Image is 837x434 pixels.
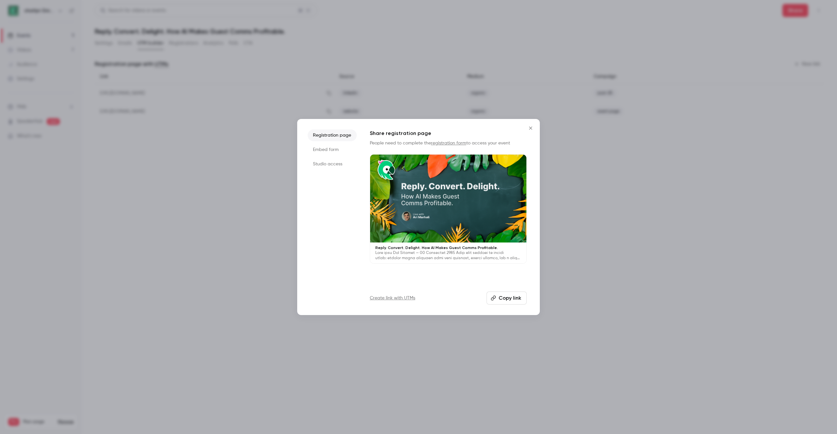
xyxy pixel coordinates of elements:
[487,292,527,305] button: Copy link
[308,144,357,156] li: Embed form
[370,295,415,301] a: Create link with UTMs
[431,141,466,145] a: registration form
[370,129,527,137] h1: Share registration page
[370,140,527,146] p: People need to complete the to access your event
[375,250,521,261] p: Lore ipsu Dol Sitamet — 00 Consectet 2985 Adip elit seddoei te incidi utlab: etdolor magna aliqua...
[524,122,537,135] button: Close
[375,245,521,250] p: Reply. Convert. Delight. How AI Makes Guest Comms Profitable.
[308,129,357,141] li: Registration page
[370,154,527,264] a: Reply. Convert. Delight. How AI Makes Guest Comms Profitable.Lore ipsu Dol Sitamet — 00 Consectet...
[308,158,357,170] li: Studio access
